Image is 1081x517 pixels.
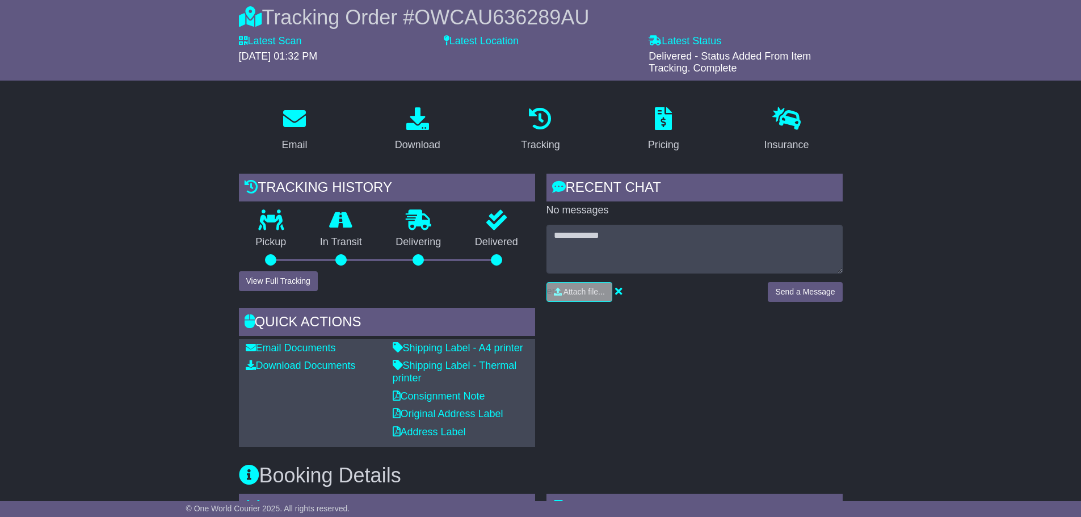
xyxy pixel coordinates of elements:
[641,103,687,157] a: Pricing
[239,174,535,204] div: Tracking history
[388,103,448,157] a: Download
[444,35,519,48] label: Latest Location
[764,137,809,153] div: Insurance
[768,282,842,302] button: Send a Message
[186,504,350,513] span: © One World Courier 2025. All rights reserved.
[246,342,336,354] a: Email Documents
[649,35,721,48] label: Latest Status
[393,426,466,438] a: Address Label
[393,342,523,354] a: Shipping Label - A4 printer
[393,390,485,402] a: Consignment Note
[239,464,843,487] h3: Booking Details
[239,51,318,62] span: [DATE] 01:32 PM
[521,137,560,153] div: Tracking
[239,236,304,249] p: Pickup
[274,103,314,157] a: Email
[757,103,817,157] a: Insurance
[281,137,307,153] div: Email
[395,137,440,153] div: Download
[649,51,811,74] span: Delivered - Status Added From Item Tracking. Complete
[239,35,302,48] label: Latest Scan
[239,308,535,339] div: Quick Actions
[514,103,567,157] a: Tracking
[239,271,318,291] button: View Full Tracking
[246,360,356,371] a: Download Documents
[393,408,503,419] a: Original Address Label
[379,236,459,249] p: Delivering
[458,236,535,249] p: Delivered
[414,6,589,29] span: OWCAU636289AU
[546,174,843,204] div: RECENT CHAT
[648,137,679,153] div: Pricing
[546,204,843,217] p: No messages
[303,236,379,249] p: In Transit
[393,360,517,384] a: Shipping Label - Thermal printer
[239,5,843,30] div: Tracking Order #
